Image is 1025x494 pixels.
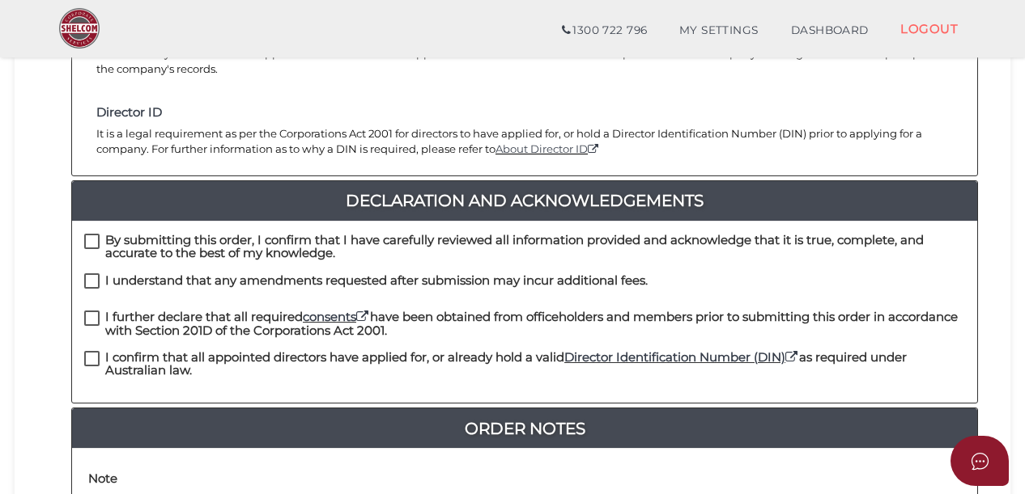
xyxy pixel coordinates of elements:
[564,349,799,365] a: Director Identification Number (DIN)
[88,472,117,486] h4: Note
[72,188,977,213] a: Declaration And Acknowledgements
[775,15,885,47] a: DASHBOARD
[884,12,974,45] a: LOGOUT
[546,15,663,47] a: 1300 722 796
[105,234,965,260] h4: By submitting this order, I confirm that I have carefully reviewed all information provided and a...
[951,436,1009,486] button: Open asap
[105,274,648,288] h4: I understand that any amendments requested after submission may incur additional fees.
[105,351,965,378] h4: I confirm that all appointed directors have applied for, or already hold a valid as required unde...
[96,106,953,120] h4: Director ID
[96,126,953,157] p: It is a legal requirement as per the Corporations Act 2001 for directors to have applied for, or ...
[72,416,977,441] a: Order Notes
[303,309,370,324] a: consents
[663,15,775,47] a: MY SETTINGS
[105,310,965,337] h4: I further declare that all required have been obtained from officeholders and members prior to su...
[495,142,600,155] a: About Director ID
